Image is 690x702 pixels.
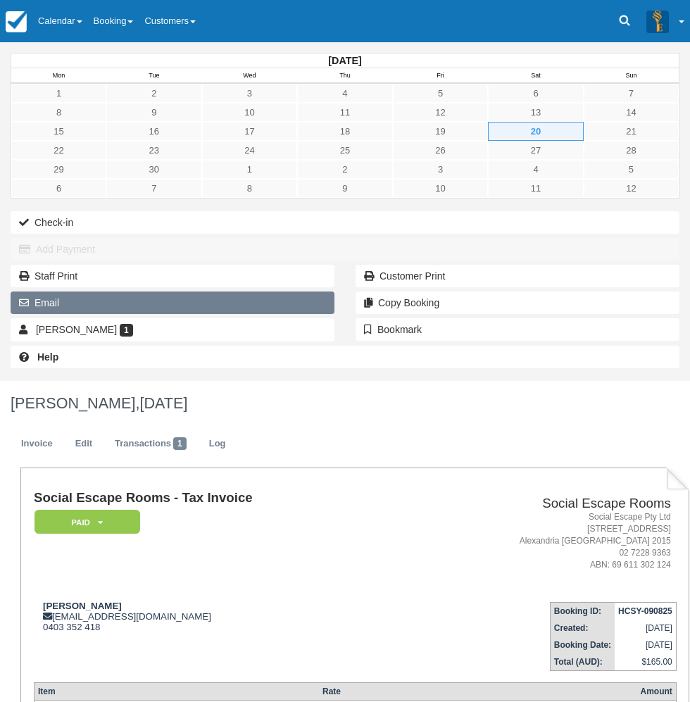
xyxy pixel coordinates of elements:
a: 2 [106,84,202,103]
th: Thu [297,68,393,84]
a: 4 [488,160,584,179]
button: Email [11,292,334,314]
address: Social Escape Pty Ltd [STREET_ADDRESS] Alexandria [GEOGRAPHIC_DATA] 2015 02 7228 9363 ABN: 69 611... [408,511,671,572]
th: Wed [202,68,298,84]
strong: [PERSON_NAME] [43,601,122,611]
a: 19 [393,122,489,141]
h2: Social Escape Rooms [408,496,671,511]
a: Customer Print [356,265,679,287]
a: 18 [297,122,393,141]
a: 22 [11,141,106,160]
button: Add Payment [11,238,679,261]
td: [DATE] [615,620,676,637]
td: [DATE] [615,637,676,653]
a: 7 [584,84,679,103]
strong: [DATE] [328,55,361,66]
a: 10 [202,103,298,122]
a: 10 [393,179,489,198]
div: [EMAIL_ADDRESS][DOMAIN_NAME] 0403 352 418 [34,601,403,632]
a: 9 [106,103,202,122]
th: Tue [106,68,202,84]
a: 3 [393,160,489,179]
a: 17 [202,122,298,141]
a: 3 [202,84,298,103]
th: Booking ID: [550,603,615,620]
a: 27 [488,141,584,160]
span: 1 [173,437,187,450]
a: 4 [297,84,393,103]
a: Log [199,430,237,458]
span: [DATE] [139,394,187,412]
a: 28 [584,141,679,160]
a: 29 [11,160,106,179]
em: Paid [34,510,140,534]
th: Fri [393,68,489,84]
a: Transactions1 [104,430,197,458]
h1: [PERSON_NAME], [11,395,679,412]
th: Booking Date: [550,637,615,653]
a: Edit [65,430,103,458]
a: Staff Print [11,265,334,287]
a: 30 [106,160,202,179]
a: 21 [584,122,679,141]
a: Paid [34,509,135,535]
a: 24 [202,141,298,160]
a: 6 [488,84,584,103]
th: Created: [550,620,615,637]
a: Invoice [11,430,63,458]
a: 11 [488,179,584,198]
th: Amount [636,683,676,701]
a: 1 [202,160,298,179]
a: 1 [11,84,106,103]
h1: Social Escape Rooms - Tax Invoice [34,491,403,506]
a: 9 [297,179,393,198]
a: [PERSON_NAME] 1 [11,318,334,341]
th: Sat [488,68,584,84]
a: 11 [297,103,393,122]
a: 5 [584,160,679,179]
a: 20 [488,122,584,141]
a: 25 [297,141,393,160]
a: Help [11,346,679,368]
th: Mon [11,68,107,84]
a: 5 [393,84,489,103]
a: 7 [106,179,202,198]
th: Rate [319,683,636,701]
a: 23 [106,141,202,160]
th: Total (AUD): [550,653,615,671]
a: 12 [584,179,679,198]
button: Copy Booking [356,292,679,314]
a: 13 [488,103,584,122]
a: 8 [202,179,298,198]
th: Item [34,683,319,701]
a: 6 [11,179,106,198]
a: 2 [297,160,393,179]
a: 8 [11,103,106,122]
th: Sun [584,68,679,84]
img: checkfront-main-nav-mini-logo.png [6,11,27,32]
strong: HCSY-090825 [618,606,672,616]
b: Help [37,351,58,363]
a: 15 [11,122,106,141]
td: $165.00 [615,653,676,671]
a: 12 [393,103,489,122]
a: 26 [393,141,489,160]
a: 14 [584,103,679,122]
button: Bookmark [356,318,679,341]
a: 16 [106,122,202,141]
span: [PERSON_NAME] [36,324,117,335]
button: Check-in [11,211,679,234]
span: 1 [120,324,133,337]
img: A3 [646,10,669,32]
